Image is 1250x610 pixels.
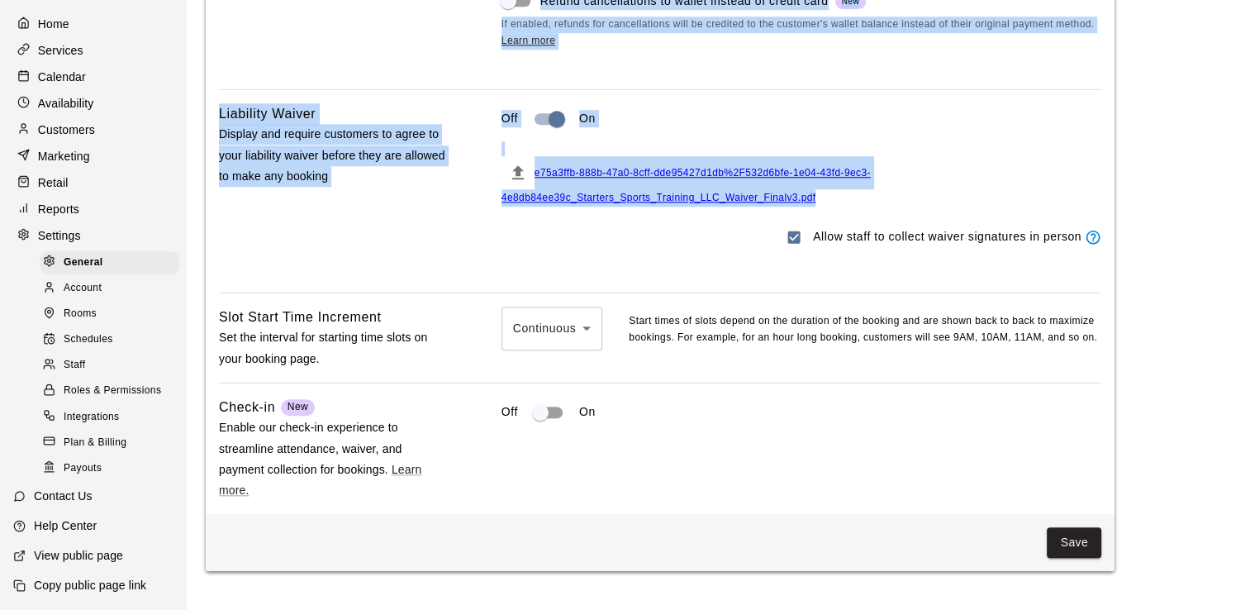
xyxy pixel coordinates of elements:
span: General [64,255,103,271]
a: Home [13,12,173,36]
span: Rooms [64,306,97,322]
a: Services [13,38,173,63]
div: General [40,251,179,274]
p: On [579,403,596,421]
p: Enable our check-in experience to streamline attendance, waiver, and payment collection for booki... [219,417,449,501]
div: Integrations [40,406,179,429]
p: View public page [34,547,123,564]
h6: Check-in [219,397,275,418]
a: Plan & Billing [40,430,186,455]
a: Roles & Permissions [40,379,186,404]
a: Marketing [13,144,173,169]
p: Display and require customers to agree to your liability waiver before they are allowed to make a... [219,124,449,187]
a: e75a3ffb-888b-47a0-8cff-dde95427d1db%2F532d6bfe-1e04-43fd-9ec3-4e8db84ee39c_Starters_Sports_Train... [501,167,871,203]
span: Payouts [64,460,102,477]
span: Roles & Permissions [64,383,161,399]
p: On [579,110,596,127]
div: Payouts [40,457,179,480]
a: Integrations [40,404,186,430]
a: Retail [13,170,173,195]
p: Off [501,110,518,127]
svg: Staff members will be able to display waivers to customers in person (via the calendar or custome... [1085,229,1101,245]
p: Availability [38,95,94,112]
a: Learn more. [219,463,421,497]
span: Staff [64,357,85,374]
h6: Slot Start Time Increment [219,307,382,328]
a: General [40,250,186,275]
p: Marketing [38,148,90,164]
span: Account [64,280,102,297]
p: Off [501,403,518,421]
p: Allow staff to collect waiver signatures in person [813,228,1081,245]
p: Calendar [38,69,86,85]
a: Rooms [40,302,186,327]
a: Reports [13,197,173,222]
a: Availability [13,91,173,116]
p: Services [38,42,83,59]
a: Settings [13,223,173,248]
p: Settings [38,227,81,244]
p: Set the interval for starting time slots on your booking page. [219,327,449,369]
div: Roles & Permissions [40,379,179,403]
button: Save [1047,527,1101,558]
a: Payouts [40,455,186,481]
p: Reports [38,201,79,217]
h6: Liability Waiver [219,103,316,125]
div: Continuous [501,307,602,350]
p: Start times of slots depend on the duration of the booking and are shown back to back to maximize... [629,313,1101,346]
span: Integrations [64,409,120,426]
a: Staff [40,353,186,379]
div: Account [40,277,179,300]
p: Contact Us [34,488,93,504]
div: Schedules [40,328,179,351]
div: Plan & Billing [40,431,179,455]
p: Retail [38,174,69,191]
span: Plan & Billing [64,435,126,451]
p: Help Center [34,517,97,534]
a: Customers [13,117,173,142]
a: Account [40,275,186,301]
div: Staff [40,354,179,377]
span: New [288,401,308,412]
p: Home [38,16,69,32]
p: Copy public page link [34,577,146,593]
a: Calendar [13,64,173,89]
span: Schedules [64,331,113,348]
div: Rooms [40,303,179,326]
button: File must be a PDF with max upload size of 2MB [501,156,535,189]
span: If enabled, refunds for cancellations will be credited to the customer's wallet balance instead o... [501,17,1101,50]
p: Customers [38,122,95,138]
a: Schedules [40,327,186,353]
a: Learn more [501,35,555,46]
